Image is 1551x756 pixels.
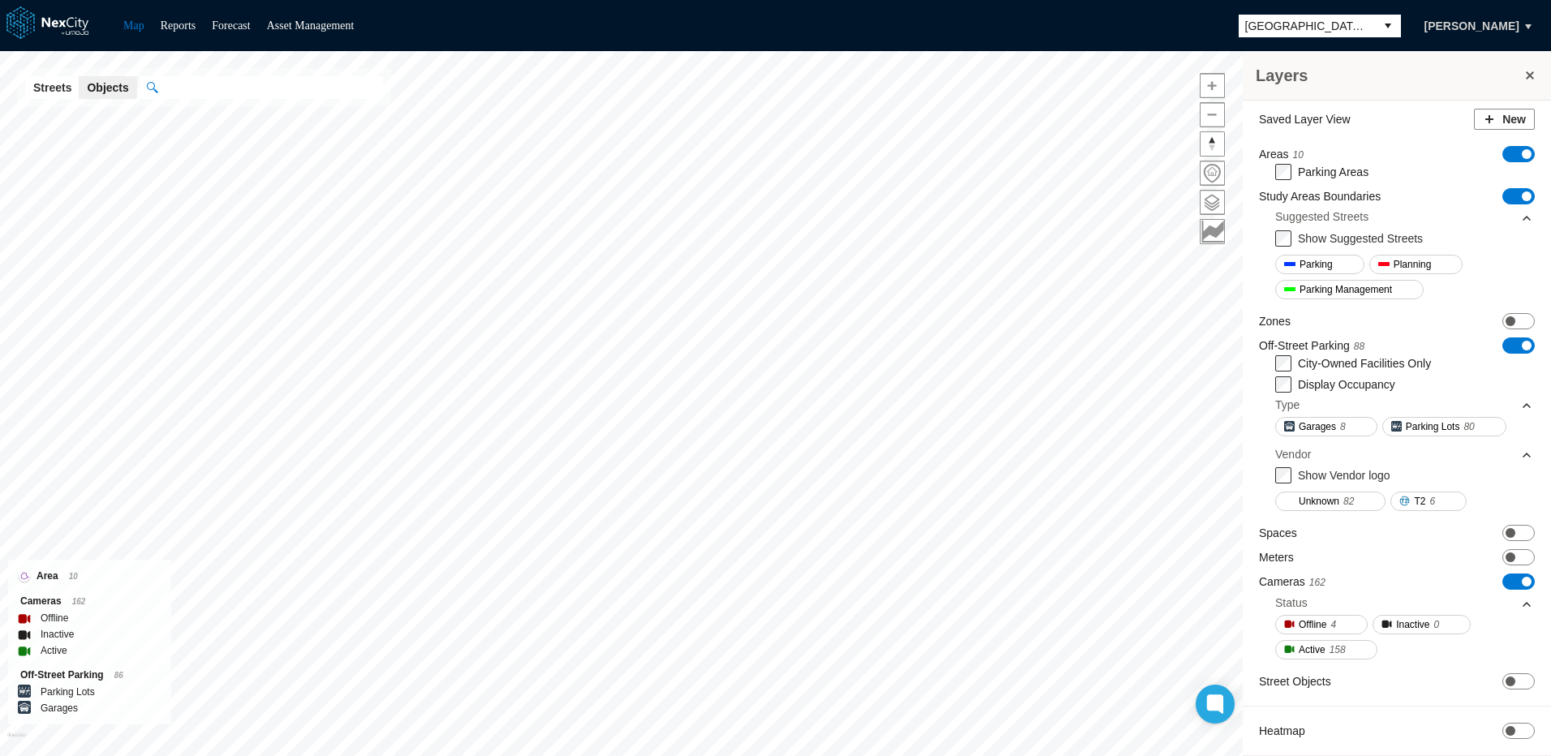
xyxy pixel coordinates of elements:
div: Type [1275,393,1533,417]
span: [GEOGRAPHIC_DATA][PERSON_NAME] [1245,18,1368,34]
span: New [1502,111,1526,127]
div: Vendor [1275,442,1533,466]
div: Status [1275,595,1308,611]
span: T2 [1414,493,1425,509]
label: Inactive [41,626,74,642]
label: Zones [1259,313,1291,329]
label: Show Vendor logo [1298,469,1390,482]
span: Active [1299,642,1325,658]
button: T26 [1390,492,1467,511]
span: 8 [1340,419,1346,435]
button: Zoom out [1200,102,1225,127]
button: select [1375,15,1401,37]
button: Garages8 [1275,417,1377,436]
label: Study Areas Boundaries [1259,188,1381,204]
div: Area [20,568,159,585]
button: Unknown82 [1275,492,1386,511]
label: Cameras [1259,573,1325,591]
span: 80 [1463,419,1474,435]
div: Status [1275,591,1533,615]
span: 10 [69,572,78,581]
label: Saved Layer View [1259,111,1351,127]
div: Cameras [20,593,159,610]
div: Vendor [1275,446,1311,462]
label: City-Owned Facilities Only [1298,357,1431,370]
span: Zoom out [1201,103,1224,127]
div: Suggested Streets [1275,204,1533,229]
span: 10 [1293,149,1304,161]
label: Show Suggested Streets [1298,232,1423,245]
span: [PERSON_NAME] [1424,18,1519,34]
a: Asset Management [267,19,354,32]
label: Heatmap [1259,723,1305,739]
span: 162 [72,597,86,606]
label: Display Occupancy [1298,378,1395,391]
span: Streets [33,79,71,96]
button: Parking [1275,255,1364,274]
a: Map [123,19,144,32]
label: Spaces [1259,525,1297,541]
label: Off-Street Parking [1259,337,1364,354]
label: Garages [41,700,78,716]
button: [PERSON_NAME] [1407,12,1536,40]
span: Offline [1299,616,1326,633]
span: 88 [1354,341,1364,352]
span: Unknown [1299,493,1339,509]
a: Forecast [212,19,250,32]
h3: Layers [1256,64,1522,87]
span: Objects [87,79,128,96]
a: Reports [161,19,196,32]
button: Home [1200,161,1225,186]
button: Streets [25,76,79,99]
span: 6 [1429,493,1435,509]
label: Street Objects [1259,673,1331,689]
button: Key metrics [1200,219,1225,244]
label: Areas [1259,146,1304,163]
span: 158 [1330,642,1346,658]
span: Planning [1394,256,1432,273]
button: Active158 [1275,640,1377,659]
button: New [1474,109,1535,130]
span: Garages [1299,419,1336,435]
div: Off-Street Parking [20,667,159,684]
span: Parking Lots [1406,419,1460,435]
span: Parking Management [1300,281,1392,298]
button: Objects [79,76,136,99]
div: Suggested Streets [1275,208,1368,225]
label: Parking Areas [1298,165,1368,178]
button: Parking Management [1275,280,1424,299]
span: 86 [114,671,123,680]
span: 0 [1434,616,1440,633]
span: 82 [1343,493,1354,509]
span: 4 [1330,616,1336,633]
span: Reset bearing to north [1201,132,1224,156]
div: Type [1275,397,1300,413]
button: Layers management [1200,190,1225,215]
span: 162 [1309,577,1325,588]
button: Planning [1369,255,1463,274]
span: Inactive [1396,616,1429,633]
button: Reset bearing to north [1200,131,1225,157]
button: Offline4 [1275,615,1368,634]
button: Zoom in [1200,73,1225,98]
a: Mapbox homepage [7,732,26,751]
label: Active [41,642,67,659]
span: Parking [1300,256,1333,273]
span: Zoom in [1201,74,1224,97]
label: Parking Lots [41,684,95,700]
label: Meters [1259,549,1294,565]
button: Inactive0 [1373,615,1471,634]
label: Offline [41,610,68,626]
button: Parking Lots80 [1382,417,1506,436]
